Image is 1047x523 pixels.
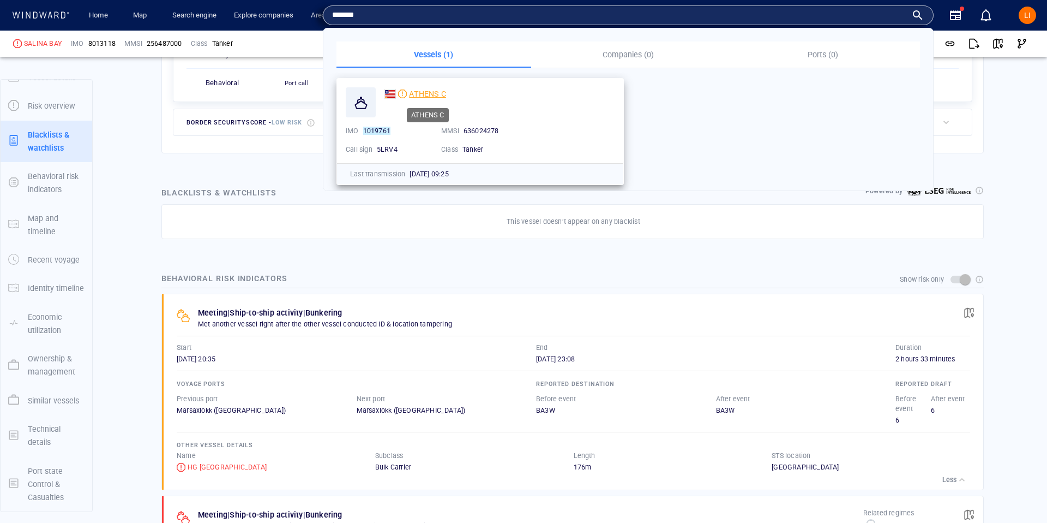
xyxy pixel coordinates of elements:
span: Anchored [51,203,80,211]
div: Marsaxlokk , [GEOGRAPHIC_DATA] [51,305,127,313]
span: Malta OPL Anchorage, [GEOGRAPHIC_DATA], an hour [51,73,146,90]
p: Identity timeline [28,282,84,295]
span: Reported destination [536,381,615,388]
div: KONYA [67,158,134,166]
button: Less [940,472,970,488]
p: Call sign [346,145,372,154]
button: Port state Control & Casualties [1,457,92,512]
p: | [303,306,305,319]
p: Behavioral risk indicators [28,170,85,197]
div: (9566) [56,11,75,27]
div: 2 hours 33 minutes [895,354,970,364]
span: Reported draft [895,381,952,388]
div: RISE 1905 [67,111,98,120]
div: 6 [895,415,931,425]
span: [DATE] 18:33 [5,148,34,161]
span: Edit activity risk [133,56,142,62]
a: Area analysis [306,6,357,25]
p: Companies (0) [538,48,719,61]
p: Related regimes [863,508,946,518]
p: Next port [357,394,386,404]
p: Meeting [198,508,227,521]
dl: [DATE] 20:53Port callMarsaxlokk , [GEOGRAPHIC_DATA]- 7 hours [5,288,146,318]
p: Port state Control & Casualties [28,465,85,504]
a: Vessel details [1,72,92,82]
p: Recent voyage [28,253,80,266]
button: Create an AOI. [776,39,794,56]
p: Bunkering [305,306,342,319]
div: 176 m [574,462,772,472]
span: [DATE] 05:57 [5,325,34,338]
p: IMO [71,39,84,49]
a: Map and timeline [1,219,92,229]
span: [DATE] 14:03 [5,55,34,68]
p: End [536,343,548,353]
p: Blacklists & watchlists [28,128,85,155]
span: Other vessel details [177,442,253,449]
p: Class [191,39,208,49]
a: Blacklists & watchlists [1,135,92,146]
button: View on map [957,301,981,325]
span: Meeting|Bunkering [51,148,111,156]
a: Recent voyage [1,254,92,265]
span: 8013118 [88,39,116,49]
div: PROVIDER [67,65,99,73]
span: border security score - [186,119,302,126]
div: Marsaxlokk ([GEOGRAPHIC_DATA]) [357,406,537,415]
a: Identity timeline [1,283,92,293]
mark: 1019761 [363,127,390,135]
div: BA3W [536,406,716,415]
button: Behavioral risk indicators [1,162,92,204]
p: Subclass [375,451,404,461]
div: Toggle vessel historical path [760,39,776,56]
a: Mapbox logo [149,323,197,335]
p: IMO [346,126,359,136]
p: Map and timeline [28,212,85,239]
span: LI [1024,11,1031,20]
p: Start [177,343,191,353]
p: Show risk only [900,275,944,284]
div: Moderate risk [398,90,407,98]
div: High risk [177,463,185,472]
dl: [DATE] 15:44Meeting|BunkeringWith:RISE 1905(Cargo)Malta OPL Anchorage, [GEOGRAPHIC_DATA], 2 hours [5,94,146,140]
span: [DATE] 23:55 [5,203,34,216]
a: Explore companies [230,6,298,25]
button: Similar vessels [1,387,92,415]
span: Edit activity risk [133,148,142,155]
button: Export report [962,32,986,56]
a: HG [GEOGRAPHIC_DATA] [177,462,267,472]
div: Tanker [462,145,528,154]
span: With: (Cargo) [51,111,121,120]
span: With: (Tanker) [51,158,146,174]
div: Focus on vessel path [743,39,760,56]
span: Anchored [51,249,80,257]
p: Risk overview [28,99,75,112]
span: [DATE] 23:08 [536,355,575,363]
div: BA3W [716,406,896,415]
a: Home [85,6,112,25]
span: [GEOGRAPHIC_DATA] [67,158,134,166]
p: Ship-to-ship activity [230,306,303,319]
div: SALINA BAY [24,39,62,49]
button: Identity timeline [1,274,92,302]
span: [DATE] 03:32 [5,249,34,262]
dl: [DATE] 18:33Meeting|BunkeringWith:[GEOGRAPHIC_DATA](Tanker)Malta OPL Anchorage, [GEOGRAPHIC_DATA]... [5,140,146,195]
div: [GEOGRAPHIC_DATA] [772,462,970,472]
div: Toggle map information layers [794,39,810,56]
span: [GEOGRAPHIC_DATA], [GEOGRAPHIC_DATA] OPL, 14 hours [51,259,146,283]
span: 5LRV4 [377,145,398,153]
dl: [DATE] 14:03Meeting|BunkeringWith:PROVIDER(Other)Malta OPL Anchorage, [GEOGRAPHIC_DATA], an hour [5,47,146,94]
button: 1 day[DATE]-[DATE] [152,276,249,295]
p: | [227,508,230,521]
dl: [DATE] 03:32Anchored[GEOGRAPHIC_DATA], [GEOGRAPHIC_DATA] OPL, 14 hours [5,241,146,288]
div: HG [GEOGRAPHIC_DATA] [188,462,267,472]
span: [DATE] 20:53 [5,295,34,308]
a: Port state Control & Casualties [1,478,92,489]
div: Marsaxlokk , Malta- 7 hours [51,305,146,313]
span: [GEOGRAPHIC_DATA], [GEOGRAPHIC_DATA] OPL, 4 hours [51,212,146,237]
p: Before event [536,394,576,404]
p: Similar vessels [28,394,79,407]
a: Similar vessels [1,395,92,405]
span: With: (Tanker) [51,335,137,343]
span: Low risk [272,119,302,126]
